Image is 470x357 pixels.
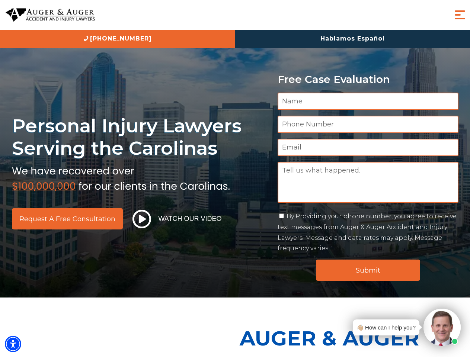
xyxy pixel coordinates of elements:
[278,74,458,85] p: Free Case Evaluation
[6,8,95,22] img: Auger & Auger Accident and Injury Lawyers Logo
[316,260,420,281] input: Submit
[278,116,458,133] input: Phone Number
[423,309,461,346] img: Intaker widget Avatar
[357,322,416,332] div: 👋🏼 How can I help you?
[130,209,224,229] button: Watch Our Video
[278,213,457,252] label: By Providing your phone number, you agree to receive text messages from Auger & Auger Accident an...
[278,139,458,156] input: Email
[278,93,458,110] input: Name
[240,320,466,357] p: Auger & Auger
[12,208,123,229] a: Request a Free Consultation
[19,216,115,222] span: Request a Free Consultation
[453,7,467,22] button: Menu
[5,336,21,352] div: Accessibility Menu
[12,115,269,160] h1: Personal Injury Lawyers Serving the Carolinas
[12,163,230,192] img: sub text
